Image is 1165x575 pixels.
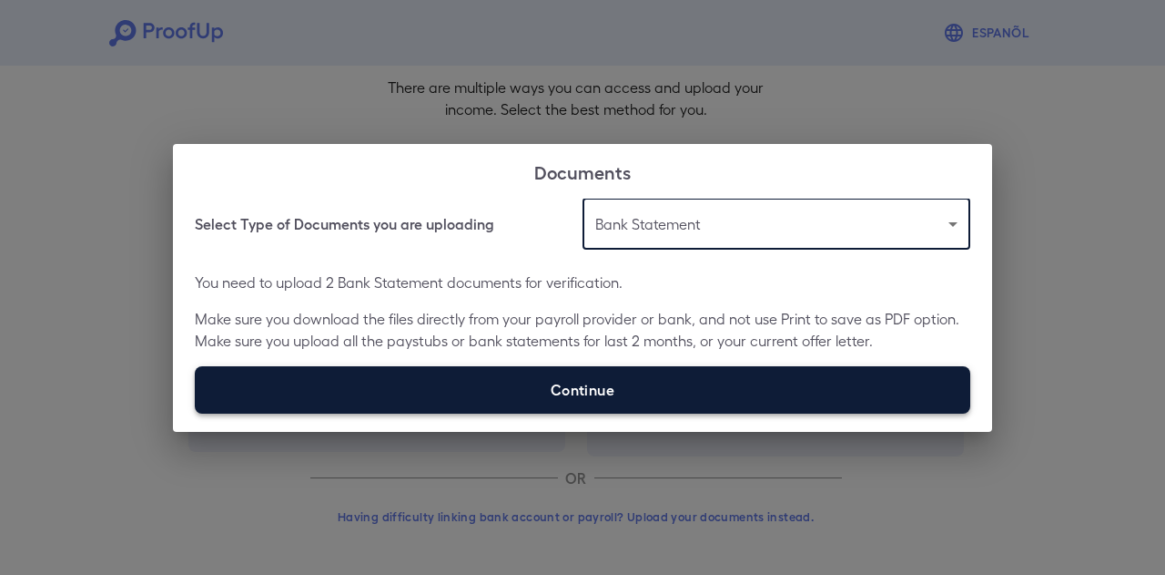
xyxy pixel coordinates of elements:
[582,199,970,250] div: Bank Statement
[195,366,970,414] label: Continue
[173,144,992,199] h2: Documents
[195,308,970,352] p: Make sure you download the files directly from your payroll provider or bank, and not use Print t...
[195,272,970,293] p: You need to upload 2 Bank Statement documents for verification.
[195,213,494,235] h6: Select Type of Documents you are uploading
